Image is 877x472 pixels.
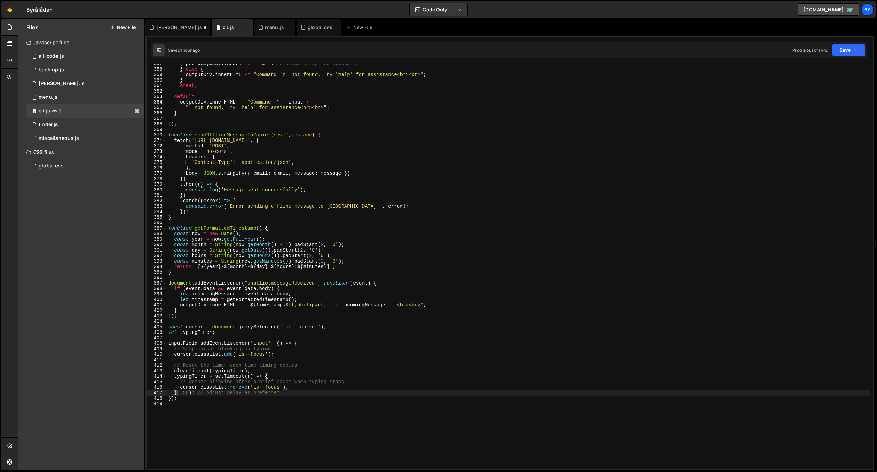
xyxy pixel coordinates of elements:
div: finder.js [39,122,58,128]
div: 403 [147,313,167,319]
div: 379 [147,182,167,187]
div: 419 [147,401,167,407]
div: 401 [147,302,167,308]
a: 🤙 [1,1,18,18]
div: 394 [147,264,167,269]
div: 10338/45238.js [26,90,144,104]
div: 406 [147,330,167,335]
div: 10338/45237.js [26,132,144,145]
div: 382 [147,198,167,204]
div: 400 [147,297,167,302]
div: 383 [147,204,167,209]
div: cli.js [39,108,50,114]
div: 404 [147,319,167,324]
div: 389 [147,237,167,242]
div: 409 [147,346,167,352]
button: New File [110,25,136,30]
div: 397 [147,280,167,286]
div: 377 [147,171,167,176]
div: 370 [147,132,167,138]
button: Code Only [410,3,467,16]
div: 376 [147,165,167,171]
div: Saved [168,47,200,53]
div: 375 [147,160,167,165]
a: By [861,3,874,16]
div: 1 hour ago [180,47,200,53]
div: 362 [147,88,167,94]
div: Javascript files [18,36,144,49]
div: global.css [39,163,64,169]
div: 10338/35579.js [26,49,144,63]
div: 417 [147,390,167,396]
div: cli.js [223,24,234,31]
div: 10338/24973.js [26,118,144,132]
div: menu.js [265,24,284,31]
div: 374 [147,154,167,160]
div: 391 [147,247,167,253]
div: 373 [147,149,167,154]
div: 10338/45267.js [26,63,144,77]
button: Save [832,44,865,56]
div: 387 [147,226,167,231]
div: 411 [147,357,167,363]
div: 363 [147,94,167,99]
div: 359 [147,72,167,77]
div: 358 [147,66,167,72]
div: 371 [147,138,167,143]
div: 10338/45273.js [26,77,144,90]
div: 367 [147,116,167,121]
div: miscellaneous.js [39,135,79,142]
div: 416 [147,385,167,390]
div: all-code.js [39,53,64,59]
div: 412 [147,363,167,368]
div: Byrålådan [26,5,53,14]
div: 385 [147,215,167,220]
div: 396 [147,275,167,280]
span: 1 [32,109,36,114]
div: 372 [147,143,167,149]
div: 10338/23371.js [26,104,144,118]
div: 390 [147,242,167,247]
div: 413 [147,368,167,374]
div: 360 [147,77,167,83]
div: 380 [147,187,167,193]
div: 395 [147,269,167,275]
span: 1 [59,108,61,114]
div: CSS files [18,145,144,159]
div: 405 [147,324,167,330]
div: [PERSON_NAME].js [156,24,202,31]
div: back-up.js [39,67,64,73]
div: global.css [308,24,333,31]
div: 392 [147,253,167,258]
div: 10338/24192.css [26,159,146,173]
div: 408 [147,341,167,346]
div: 393 [147,258,167,264]
div: 369 [147,127,167,132]
div: 368 [147,121,167,127]
div: 402 [147,308,167,313]
div: 364 [147,99,167,105]
div: 410 [147,352,167,357]
div: [PERSON_NAME].js [39,81,85,87]
div: 418 [147,396,167,401]
div: New File [346,24,375,31]
h2: Files [26,24,39,31]
div: 384 [147,209,167,215]
div: 365 [147,105,167,110]
div: 414 [147,374,167,379]
a: [DOMAIN_NAME] [798,3,859,16]
div: 398 [147,286,167,291]
div: 378 [147,176,167,182]
div: 407 [147,335,167,341]
div: 399 [147,291,167,297]
div: 415 [147,379,167,385]
div: 386 [147,220,167,226]
div: 388 [147,231,167,237]
div: menu.js [39,94,58,100]
div: 366 [147,110,167,116]
div: Prod is out of sync [792,47,828,53]
div: 361 [147,83,167,88]
div: 381 [147,193,167,198]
